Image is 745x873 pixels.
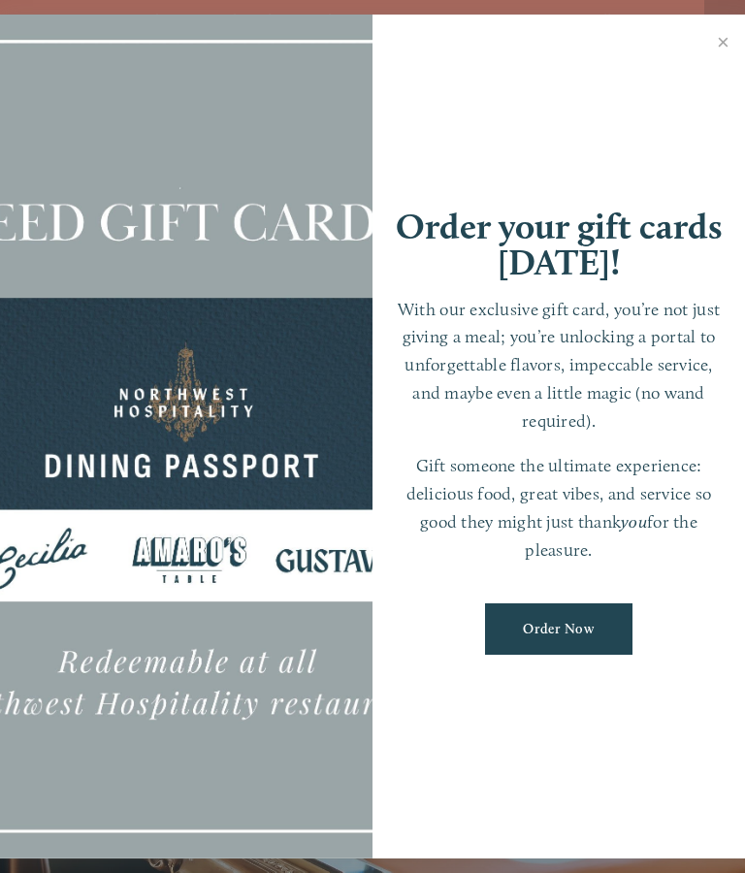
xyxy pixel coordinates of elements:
a: Close [704,17,742,72]
a: Order Now [485,603,632,655]
em: you [621,511,647,532]
p: With our exclusive gift card, you’re not just giving a meal; you’re unlocking a portal to unforge... [392,296,726,436]
h1: Order your gift cards [DATE]! [392,209,726,280]
p: Gift someone the ultimate experience: delicious food, great vibes, and service so good they might... [392,452,726,564]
